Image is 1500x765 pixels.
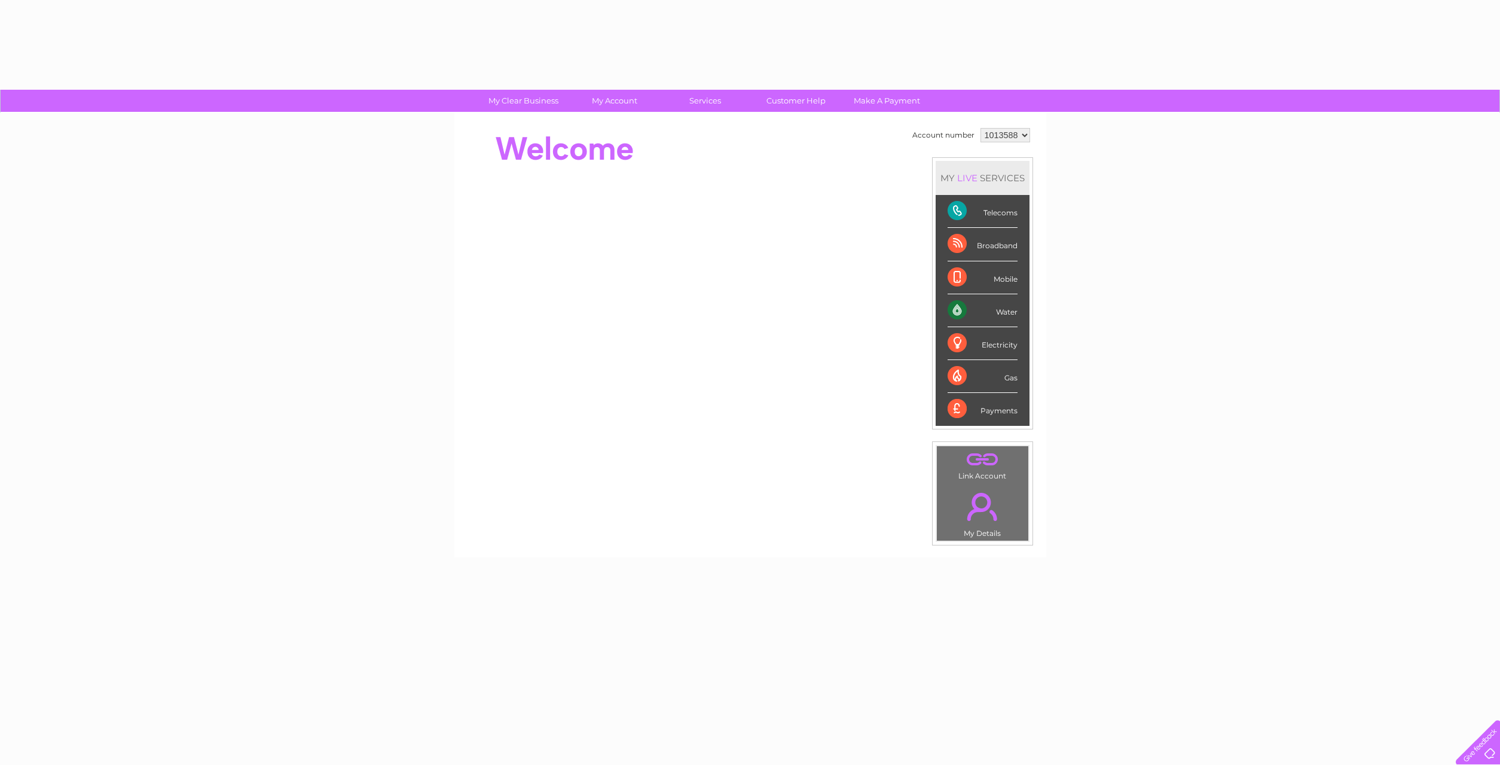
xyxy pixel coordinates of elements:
div: Mobile [948,261,1018,294]
a: My Account [565,90,664,112]
div: Broadband [948,228,1018,261]
a: My Clear Business [474,90,573,112]
td: Link Account [936,446,1029,483]
div: Gas [948,360,1018,393]
a: Customer Help [747,90,845,112]
div: LIVE [955,172,980,184]
td: My Details [936,483,1029,541]
div: Telecoms [948,195,1018,228]
a: Make A Payment [838,90,936,112]
a: . [940,449,1025,470]
div: Payments [948,393,1018,425]
div: Water [948,294,1018,327]
a: . [940,486,1025,528]
td: Account number [909,125,977,145]
div: Electricity [948,327,1018,360]
a: Services [656,90,754,112]
div: MY SERVICES [936,161,1029,195]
